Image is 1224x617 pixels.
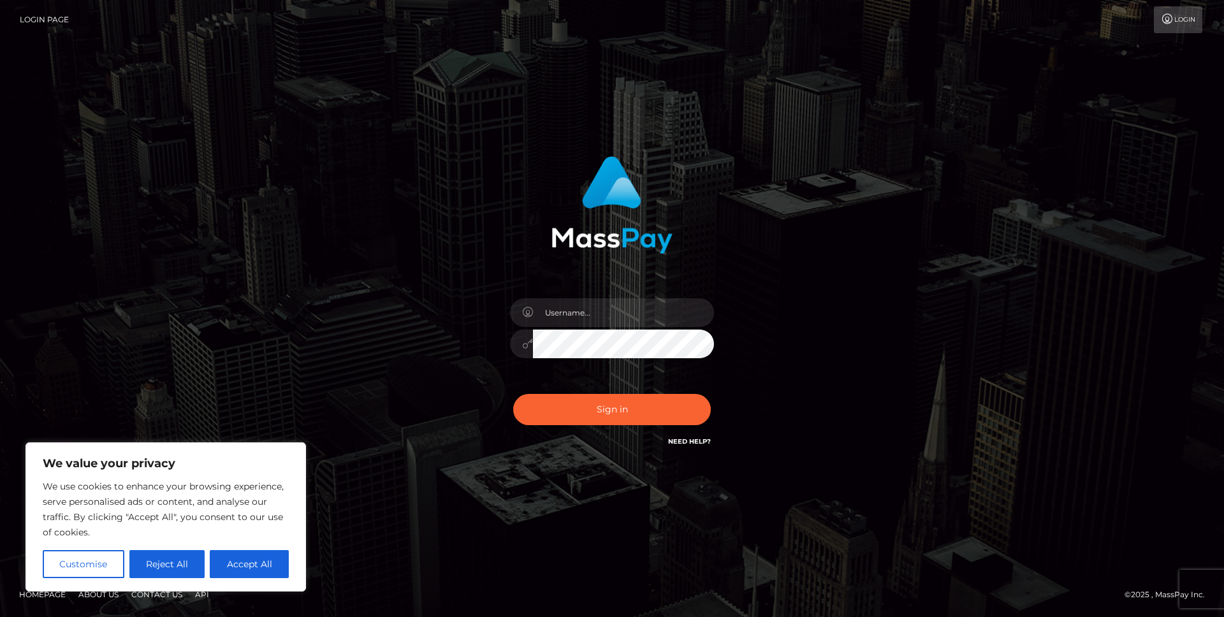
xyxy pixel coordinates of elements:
a: Contact Us [126,584,187,604]
button: Accept All [210,550,289,578]
img: MassPay Login [551,156,673,254]
p: We value your privacy [43,456,289,471]
a: API [190,584,214,604]
div: © 2025 , MassPay Inc. [1125,588,1214,602]
a: Need Help? [668,437,711,446]
input: Username... [533,298,714,327]
button: Reject All [129,550,205,578]
button: Sign in [513,394,711,425]
a: Login [1154,6,1202,33]
a: Homepage [14,584,71,604]
p: We use cookies to enhance your browsing experience, serve personalised ads or content, and analys... [43,479,289,540]
a: About Us [73,584,124,604]
button: Customise [43,550,124,578]
a: Login Page [20,6,69,33]
div: We value your privacy [25,442,306,592]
